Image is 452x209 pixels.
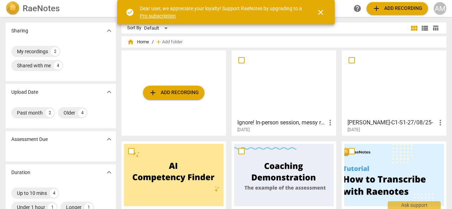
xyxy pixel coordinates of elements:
span: help [353,4,362,13]
h2: RaeNotes [23,4,60,13]
span: Add folder [162,39,183,45]
span: add [155,38,162,45]
span: more_vert [326,118,334,127]
span: more_vert [436,118,445,127]
p: Sharing [11,27,28,35]
span: Add recording [372,4,422,13]
span: Add recording [149,88,199,97]
p: Upload Date [11,88,38,96]
div: Older [64,109,75,116]
span: view_list [421,24,429,32]
button: Upload [143,86,204,100]
h3: Ignore! In-person session, messy recording [237,118,326,127]
span: expand_more [105,88,113,96]
div: 2 [51,47,59,56]
a: Pro subscription [140,13,176,19]
img: Logo [6,1,20,16]
span: table_chart [432,25,439,31]
div: 4 [50,189,58,197]
a: Help [351,2,364,15]
span: expand_more [105,168,113,177]
p: Duration [11,169,30,176]
button: Table view [430,23,441,33]
div: 4 [78,109,87,117]
span: [DATE] [237,127,250,133]
span: home [127,38,134,45]
div: Up to 10 mins [17,190,47,197]
button: List view [420,23,430,33]
p: Assessment Due [11,136,48,143]
div: 2 [46,109,54,117]
div: 4 [54,61,62,70]
button: AM [434,2,446,15]
span: add [149,88,157,97]
a: [PERSON_NAME]-C1-S1-27/08/25-[DATE] [344,53,444,133]
span: expand_more [105,26,113,35]
span: add [372,4,381,13]
button: Show more [104,25,114,36]
div: Default [144,23,170,34]
div: Shared with me [17,62,51,69]
button: Show more [104,87,114,97]
span: close [316,8,325,17]
a: Ignore! In-person session, messy recording[DATE] [234,53,334,133]
div: Dear user, we appreciate your loyalty! Support RaeNotes by upgrading to a [140,5,304,19]
h3: Amy Melson-C1-S1-27/08/25- [347,118,436,127]
button: Close [312,4,329,21]
span: / [152,39,154,45]
button: Tile view [409,23,420,33]
span: expand_more [105,135,113,143]
span: [DATE] [347,127,360,133]
div: Past month [17,109,43,116]
span: Home [127,38,149,45]
button: Show more [104,167,114,178]
button: Upload [367,2,428,15]
span: check_circle [126,8,134,17]
div: My recordings [17,48,48,55]
button: Show more [104,134,114,145]
a: LogoRaeNotes [6,1,114,16]
div: Sort By [127,25,141,31]
div: Ask support [388,201,441,209]
span: view_module [410,24,418,32]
